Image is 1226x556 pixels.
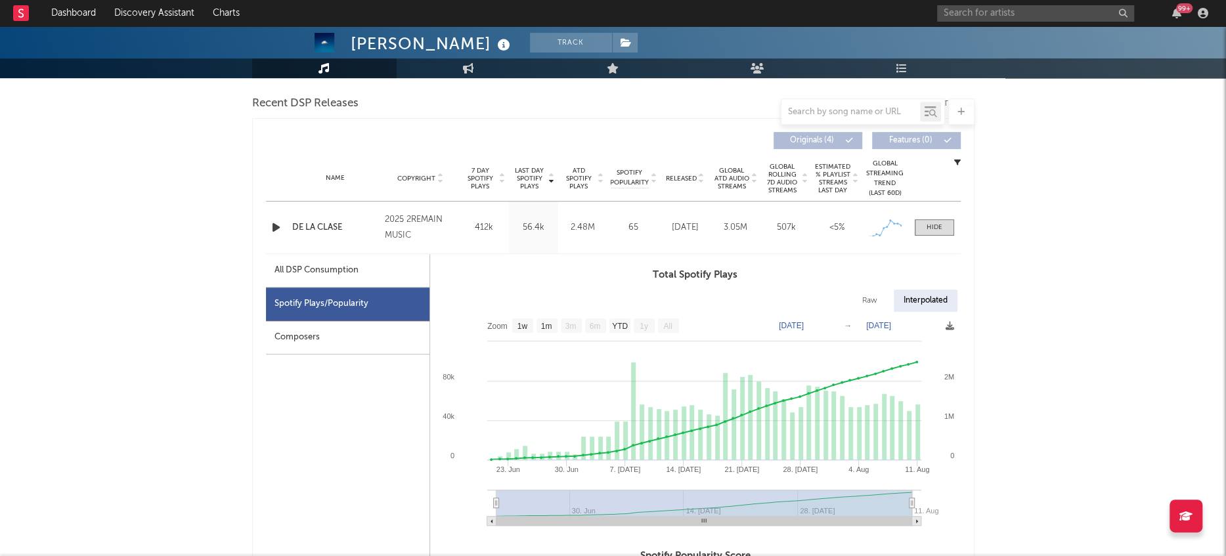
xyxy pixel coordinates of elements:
div: 3.05M [714,221,758,234]
span: 7 Day Spotify Plays [463,167,498,190]
text: 11. Aug [914,507,938,515]
span: Released [666,175,697,182]
div: [DATE] [663,221,707,234]
span: Copyright [397,175,435,182]
text: [DATE] [779,321,804,330]
span: ATD Spotify Plays [561,167,596,190]
text: 80k [443,373,454,381]
text: 0 [450,452,454,460]
div: <5% [815,221,859,234]
div: [PERSON_NAME] [351,33,514,54]
div: 56.4k [512,221,555,234]
div: 2025 2REMAIN MUSIC [384,212,456,244]
div: 2.48M [561,221,604,234]
input: Search by song name or URL [781,107,920,118]
text: 11. Aug [904,465,929,473]
text: 3m [565,322,576,331]
a: DE LA CLASE [292,221,378,234]
div: Composers [266,321,429,354]
button: Originals(4) [774,132,862,149]
div: 99 + [1176,3,1193,13]
button: Features(0) [872,132,961,149]
div: All DSP Consumption [266,254,429,288]
div: Spotify Plays/Popularity [266,288,429,321]
div: 412k [463,221,506,234]
text: 4. Aug [848,465,869,473]
button: 99+ [1172,8,1181,18]
span: Recent DSP Releases [252,96,359,112]
span: Estimated % Playlist Streams Last Day [815,163,851,194]
div: 507k [764,221,808,234]
text: 7. [DATE] [609,465,640,473]
span: Global Rolling 7D Audio Streams [764,163,800,194]
text: 40k [443,412,454,420]
text: 1M [944,412,953,420]
text: 23. Jun [496,465,519,473]
text: 14. [DATE] [666,465,701,473]
div: Global Streaming Trend (Last 60D) [865,159,905,198]
span: Spotify Popularity [610,168,649,188]
input: Search for artists [937,5,1134,22]
span: Originals ( 4 ) [782,137,843,144]
div: Raw [852,289,887,312]
span: Last Day Spotify Plays [512,167,547,190]
text: 21. [DATE] [724,465,759,473]
div: All DSP Consumption [274,263,359,278]
text: [DATE] [866,321,891,330]
text: Zoom [487,322,508,331]
span: Global ATD Audio Streams [714,167,750,190]
text: 28. [DATE] [783,465,818,473]
text: 6m [589,322,600,331]
text: 1w [517,322,527,331]
button: Track [530,33,612,53]
div: 65 [611,221,657,234]
div: Interpolated [894,289,957,312]
text: All [663,322,672,331]
text: 0 [950,452,953,460]
text: 30. Jun [554,465,578,473]
text: → [844,321,852,330]
div: Name [292,173,378,183]
h3: Total Spotify Plays [430,267,961,283]
span: Features ( 0 ) [881,137,941,144]
text: YTD [611,322,627,331]
text: 2M [944,373,953,381]
text: 1y [640,322,648,331]
text: 1m [540,322,552,331]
